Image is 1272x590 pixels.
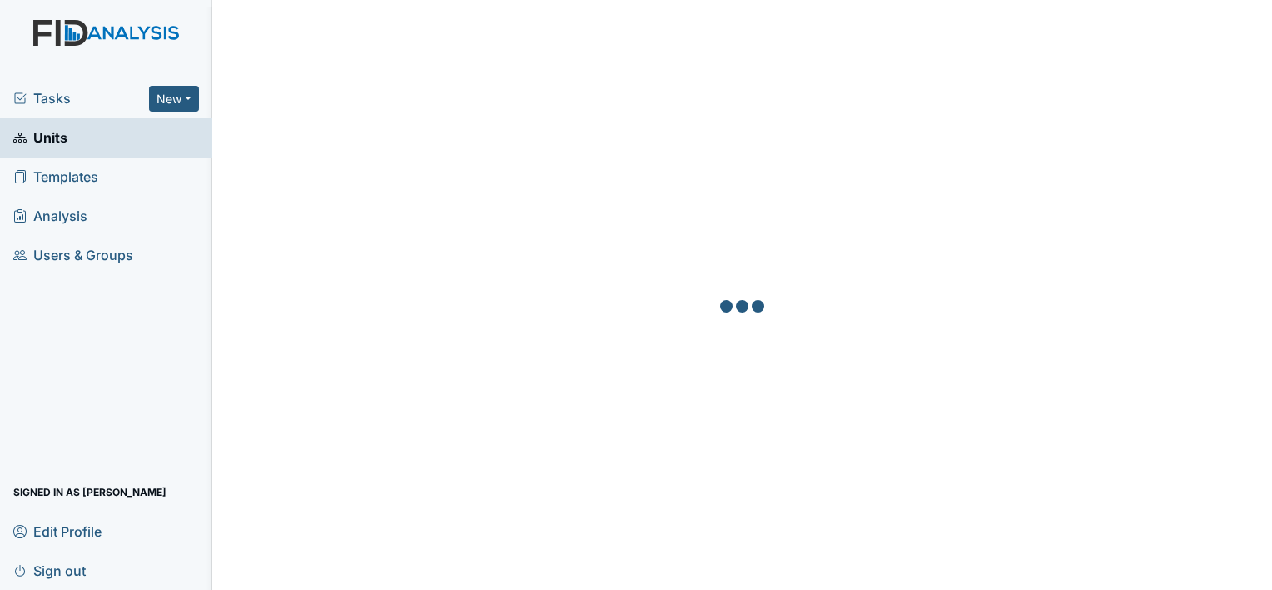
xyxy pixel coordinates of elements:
a: Tasks [13,88,149,108]
span: Signed in as [PERSON_NAME] [13,479,166,505]
span: Templates [13,164,98,190]
span: Edit Profile [13,518,102,544]
button: New [149,86,199,112]
span: Users & Groups [13,242,133,268]
span: Units [13,125,67,151]
span: Analysis [13,203,87,229]
span: Sign out [13,557,86,583]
